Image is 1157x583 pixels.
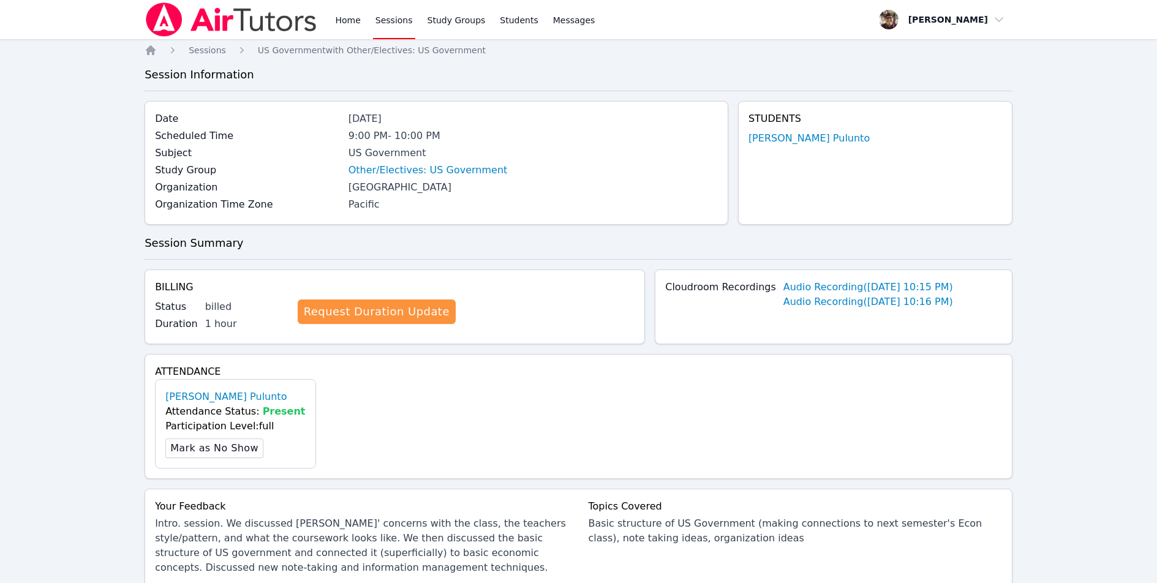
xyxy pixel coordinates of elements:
[349,111,718,126] div: [DATE]
[155,146,341,160] label: Subject
[165,419,305,434] div: Participation Level: full
[155,364,1002,379] h4: Attendance
[155,197,341,212] label: Organization Time Zone
[748,111,1002,126] h4: Students
[349,146,718,160] div: US Government
[298,299,456,324] a: Request Duration Update
[155,180,341,195] label: Organization
[145,235,1012,252] h3: Session Summary
[748,131,870,146] a: [PERSON_NAME] Pulunto
[155,129,341,143] label: Scheduled Time
[589,499,1002,514] div: Topics Covered
[263,405,306,417] span: Present
[258,44,486,56] a: US Governmentwith Other/Electives: US Government
[145,66,1012,83] h3: Session Information
[589,516,1002,546] div: Basic structure of US Government (making connections to next semester's Econ class), note taking ...
[165,438,263,458] button: Mark as No Show
[258,45,486,55] span: US Government with Other/Electives: US Government
[155,299,198,314] label: Status
[349,129,718,143] div: 9:00 PM - 10:00 PM
[155,111,341,126] label: Date
[155,280,635,295] h4: Billing
[145,44,1012,56] nav: Breadcrumb
[665,280,776,295] label: Cloudroom Recordings
[155,163,341,178] label: Study Group
[349,180,718,195] div: [GEOGRAPHIC_DATA]
[349,197,718,212] div: Pacific
[783,280,953,295] a: Audio Recording([DATE] 10:15 PM)
[155,499,568,514] div: Your Feedback
[189,45,226,55] span: Sessions
[155,516,568,575] div: Intro. session. We discussed [PERSON_NAME]' concerns with the class, the teachers style/pattern, ...
[165,389,287,404] a: [PERSON_NAME] Pulunto
[553,14,595,26] span: Messages
[205,299,288,314] div: billed
[165,404,305,419] div: Attendance Status:
[349,163,508,178] a: Other/Electives: US Government
[189,44,226,56] a: Sessions
[145,2,318,37] img: Air Tutors
[783,295,953,309] a: Audio Recording([DATE] 10:16 PM)
[155,317,198,331] label: Duration
[205,317,288,331] div: 1 hour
